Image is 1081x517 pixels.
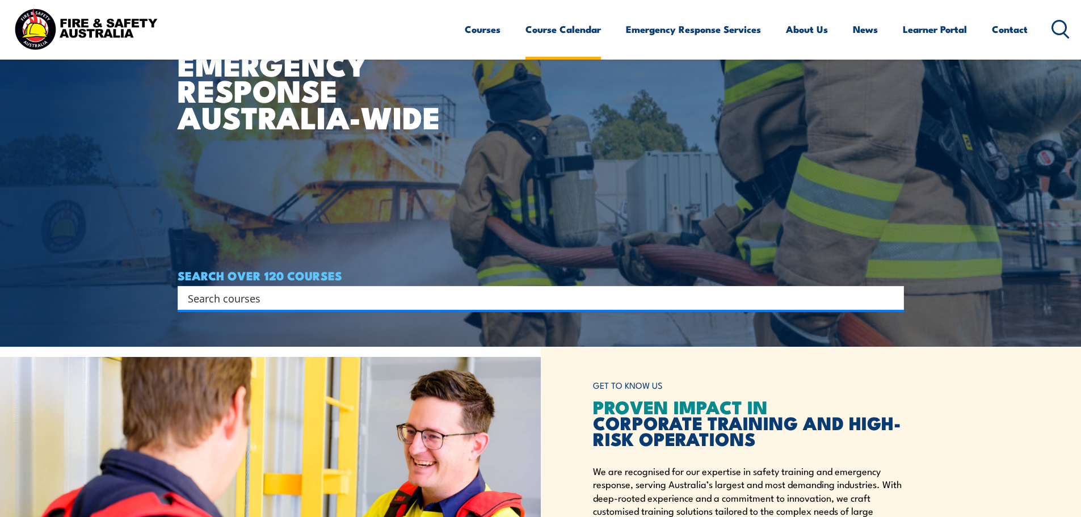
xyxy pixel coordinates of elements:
span: PROVEN IMPACT IN [593,392,768,421]
h2: CORPORATE TRAINING AND HIGH-RISK OPERATIONS [593,398,904,446]
a: Courses [465,14,500,44]
a: About Us [786,14,828,44]
a: Course Calendar [525,14,601,44]
a: News [853,14,878,44]
a: Emergency Response Services [626,14,761,44]
a: Contact [992,14,1028,44]
input: Search input [188,289,879,306]
button: Search magnifier button [884,290,900,306]
h4: SEARCH OVER 120 COURSES [178,269,904,281]
a: Learner Portal [903,14,967,44]
h6: GET TO KNOW US [593,375,904,396]
form: Search form [190,290,881,306]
